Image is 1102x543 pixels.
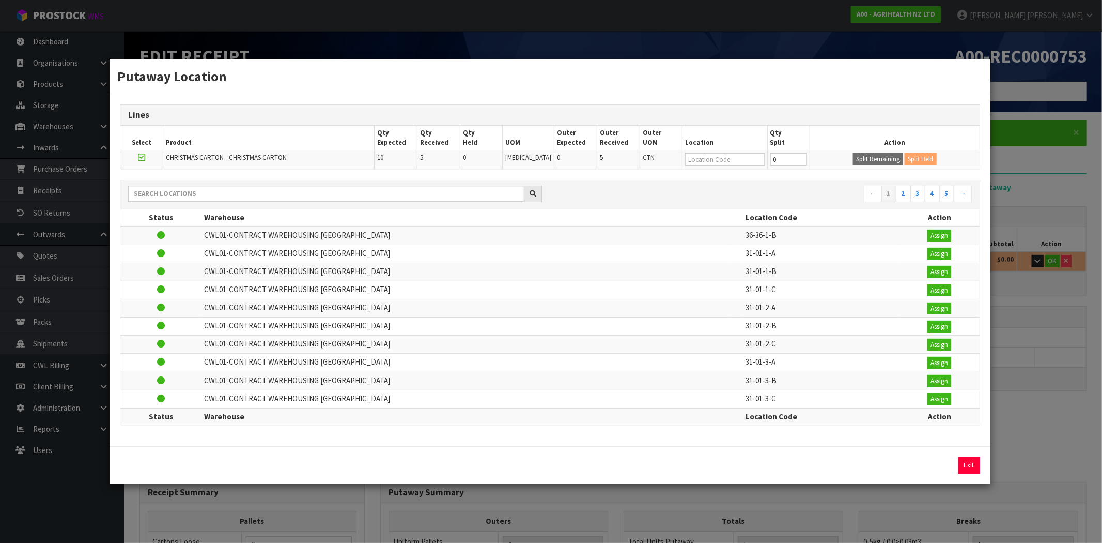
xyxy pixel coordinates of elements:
th: Location Code [743,408,899,425]
button: Assign [927,284,951,297]
a: 3 [910,186,925,202]
th: Product [163,126,375,150]
input: Location Code [685,153,764,166]
th: Outer Received [597,126,640,150]
button: Assign [927,321,951,333]
td: 31-01-1-A [743,245,899,263]
th: Qty Expected [375,126,417,150]
td: 31-01-3-B [743,372,899,390]
span: 0 [557,153,560,162]
a: → [954,186,972,202]
th: Select [120,126,163,150]
td: CWL01-CONTRACT WAREHOUSING [GEOGRAPHIC_DATA] [201,390,728,408]
span: 5 [600,153,603,162]
th: Qty Received [417,126,460,150]
button: Split Held [905,153,937,165]
td: 31-01-1-B [743,263,899,281]
th: Warehouse [201,209,728,226]
th: Outer UOM [640,126,682,150]
td: CWL01-CONTRACT WAREHOUSING [GEOGRAPHIC_DATA] [201,227,728,245]
td: 31-01-3-C [743,390,899,408]
th: Qty Held [460,126,502,150]
th: Qty Split [767,126,810,150]
span: CTN [643,153,655,162]
span: [MEDICAL_DATA] [505,153,551,162]
button: Exit [958,457,980,474]
th: Action [899,408,979,425]
th: Warehouse [201,408,728,425]
h3: Putaway Location [117,67,982,86]
a: 1 [881,186,896,202]
th: Outer Expected [554,126,597,150]
th: Status [120,408,201,425]
button: Assign [927,339,951,351]
td: CWL01-CONTRACT WAREHOUSING [GEOGRAPHIC_DATA] [201,281,728,299]
td: 31-01-2-B [743,318,899,336]
button: Split Remaining [853,153,903,165]
td: CWL01-CONTRACT WAREHOUSING [GEOGRAPHIC_DATA] [201,336,728,354]
span: 5 [420,153,423,162]
button: Assign [927,357,951,369]
th: Location [682,126,767,150]
td: CWL01-CONTRACT WAREHOUSING [GEOGRAPHIC_DATA] [201,263,728,281]
a: 5 [939,186,954,202]
td: 31-01-1-C [743,281,899,299]
span: CHRISTMAS CARTON - CHRISTMAS CARTON [166,153,287,162]
a: ← [864,186,882,202]
td: CWL01-CONTRACT WAREHOUSING [GEOGRAPHIC_DATA] [201,245,728,263]
button: Assign [927,303,951,315]
th: UOM [503,126,554,150]
button: Assign [927,230,951,242]
td: 31-01-2-A [743,299,899,318]
span: 0 [463,153,466,162]
nav: Page navigation [557,186,971,204]
span: 10 [377,153,383,162]
td: 36-36-1-B [743,227,899,245]
button: Assign [927,393,951,405]
th: Action [810,126,979,150]
input: Qty Putaway [770,153,807,166]
th: Location Code [743,209,899,226]
button: Assign [927,375,951,387]
h3: Lines [128,110,971,120]
button: Assign [927,248,951,260]
td: CWL01-CONTRACT WAREHOUSING [GEOGRAPHIC_DATA] [201,299,728,318]
th: Status [120,209,201,226]
button: Assign [927,266,951,278]
input: Search locations [128,186,524,202]
th: Action [899,209,979,226]
td: CWL01-CONTRACT WAREHOUSING [GEOGRAPHIC_DATA] [201,318,728,336]
a: 2 [896,186,911,202]
a: 4 [925,186,940,202]
td: 31-01-3-A [743,354,899,372]
td: 31-01-2-C [743,336,899,354]
td: CWL01-CONTRACT WAREHOUSING [GEOGRAPHIC_DATA] [201,372,728,390]
td: CWL01-CONTRACT WAREHOUSING [GEOGRAPHIC_DATA] [201,354,728,372]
